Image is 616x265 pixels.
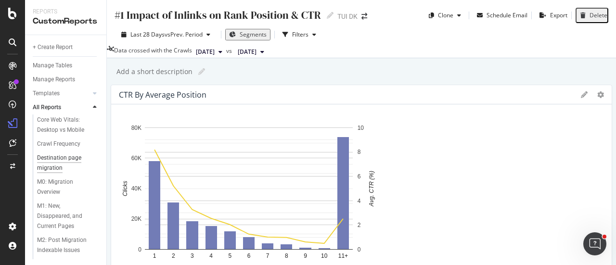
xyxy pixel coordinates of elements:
div: Crawl Frequency [37,139,80,149]
button: [DATE] [234,46,268,58]
div: Filters [292,30,308,38]
div: M1: New, Disappeared, and Current Pages [37,201,94,231]
text: 8 [358,149,361,155]
span: 2025 Sep. 17th [196,48,215,56]
a: Crawl Frequency [37,139,100,149]
i: Edit report name [198,68,205,75]
text: 20K [131,216,141,223]
text: 6 [247,252,251,259]
text: Avg. CTR (%) [368,171,375,207]
div: Manage Reports [33,75,75,85]
div: #1 Impact of Inlinks on Rank Position & CTR [115,8,321,23]
div: Data crossed with the Crawls [114,46,192,58]
button: Delete [576,8,608,23]
a: Manage Reports [33,75,100,85]
text: 3 [191,252,194,259]
a: M1: New, Disappeared, and Current Pages [37,201,100,231]
text: 4 [358,198,361,204]
div: Templates [33,88,60,99]
span: Last 28 Days [130,30,165,38]
text: Clicks [122,181,128,196]
a: Manage Tables [33,61,100,71]
button: Export [536,8,567,23]
button: Last 28 DaysvsPrev. Period [115,30,217,39]
text: 1 [153,252,156,259]
a: Core Web Vitals: Desktop vs Mobile [37,115,100,135]
div: Destination page migration [37,153,92,173]
iframe: Intercom live chat [583,232,606,255]
div: M0: Migration Overview [37,177,91,197]
div: TUI DK [337,12,358,21]
div: M2: Post Migration Indexable Issues [37,235,94,255]
text: 10 [321,252,328,259]
div: + Create Report [33,42,73,52]
div: CustomReports [33,16,99,27]
div: Core Web Vitals: Desktop vs Mobile [37,115,94,135]
div: Clone [438,11,453,19]
div: Add a short description [116,67,192,76]
button: [DATE] [192,46,226,58]
div: Reports [33,8,99,16]
button: Clone [425,8,465,23]
text: 2 [358,222,361,228]
text: 5 [228,252,231,259]
div: Manage Tables [33,61,72,71]
div: All Reports [33,102,61,113]
button: Schedule Email [473,8,527,23]
text: 2 [172,252,175,259]
i: Edit report name [327,12,334,19]
text: 60K [131,155,141,162]
div: arrow-right-arrow-left [361,13,367,20]
span: 2025 Aug. 13th [238,48,257,56]
div: Schedule Email [487,11,527,19]
text: 6 [358,173,361,180]
button: Segments [225,29,270,40]
a: Destination page migration [37,153,100,173]
a: + Create Report [33,42,100,52]
span: Segments [240,30,267,38]
text: 10 [358,125,364,131]
div: CTR By Average Position [119,90,206,100]
button: Filters [279,27,320,42]
a: All Reports [33,102,90,113]
span: vs Prev. Period [165,30,203,38]
text: 0 [138,246,141,253]
div: Delete [590,11,607,19]
a: M0: Migration Overview [37,177,100,197]
text: 8 [285,252,288,259]
span: vs [226,47,234,55]
text: 4 [209,252,213,259]
a: Templates [33,88,90,99]
div: Export [550,11,567,19]
text: 7 [266,252,269,259]
text: 0 [358,246,361,253]
text: 11+ [338,252,348,259]
text: 40K [131,185,141,192]
text: 9 [304,252,307,259]
text: 80K [131,125,141,131]
a: M2: Post Migration Indexable Issues [37,235,100,255]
